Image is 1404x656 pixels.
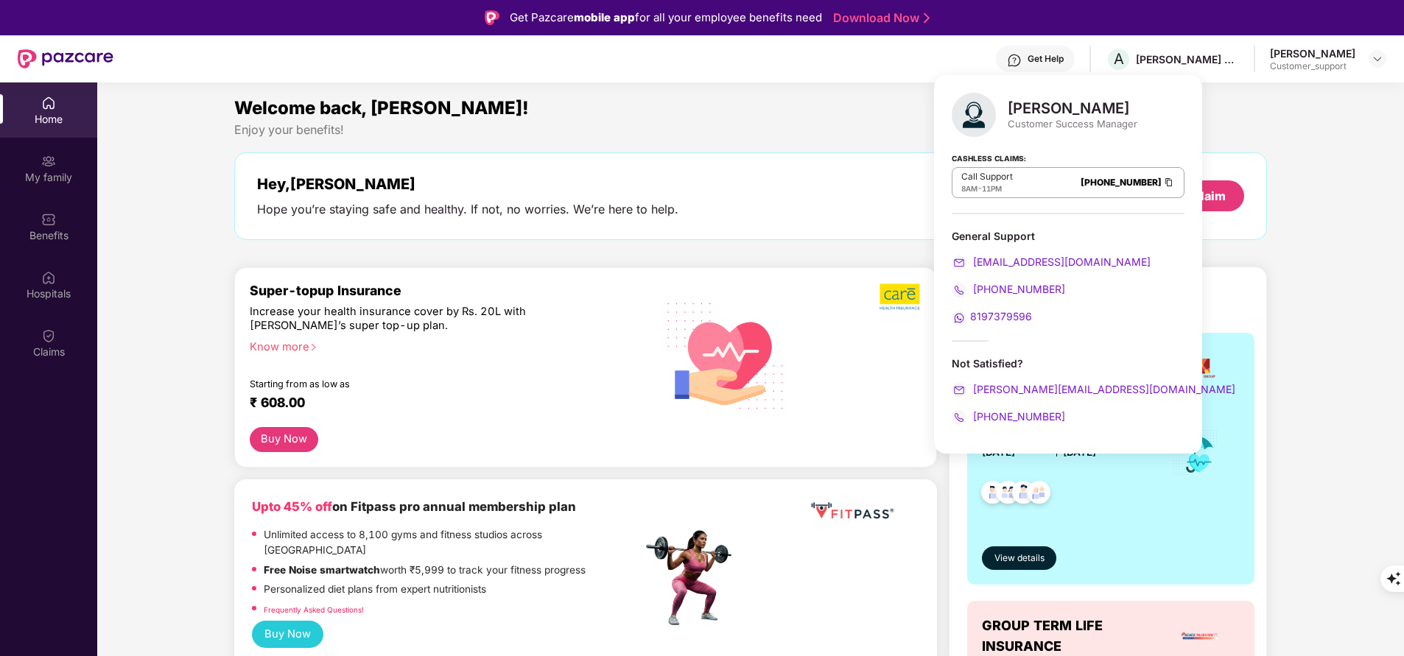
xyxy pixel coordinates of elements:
[952,229,1184,243] div: General Support
[250,340,633,350] div: Know more
[990,476,1026,512] img: svg+xml;base64,PHN2ZyB4bWxucz0iaHR0cDovL3d3dy53My5vcmcvMjAwMC9zdmciIHdpZHRoPSI0OC45MTUiIGhlaWdodD...
[952,283,1065,295] a: [PHONE_NUMBER]
[833,10,925,26] a: Download Now
[510,9,822,27] div: Get Pazcare for all your employee benefits need
[234,122,1266,138] div: Enjoy your benefits!
[961,184,977,193] span: 8AM
[41,212,56,227] img: svg+xml;base64,PHN2ZyBpZD0iQmVuZWZpdHMiIHhtbG5zPSJodHRwOi8vd3d3LnczLm9yZy8yMDAwL3N2ZyIgd2lkdGg9Ij...
[880,283,922,311] img: b5dec4f62d2307b9de63beb79f102df3.png
[41,154,56,169] img: svg+xml;base64,PHN2ZyB3aWR0aD0iMjAiIGhlaWdodD0iMjAiIHZpZXdCb3g9IjAgMCAyMCAyMCIgZmlsbD0ibm9uZSIgeG...
[485,10,499,25] img: Logo
[970,383,1235,395] span: [PERSON_NAME][EMAIL_ADDRESS][DOMAIN_NAME]
[952,383,1235,395] a: [PERSON_NAME][EMAIL_ADDRESS][DOMAIN_NAME]
[970,410,1065,423] span: [PHONE_NUMBER]
[952,255,966,270] img: svg+xml;base64,PHN2ZyB4bWxucz0iaHR0cDovL3d3dy53My5vcmcvMjAwMC9zdmciIHdpZHRoPSIyMCIgaGVpZ2h0PSIyMC...
[250,283,642,298] div: Super-topup Insurance
[1008,99,1137,117] div: [PERSON_NAME]
[952,149,1026,166] strong: Cashless Claims:
[250,305,578,334] div: Increase your health insurance cover by Rs. 20L with [PERSON_NAME]’s super top-up plan.
[309,343,317,351] span: right
[952,356,1184,425] div: Not Satisfied?
[982,184,1002,193] span: 11PM
[952,229,1184,325] div: General Support
[656,283,796,426] img: svg+xml;base64,PHN2ZyB4bWxucz0iaHR0cDovL3d3dy53My5vcmcvMjAwMC9zdmciIHhtbG5zOnhsaW5rPSJodHRwOi8vd3...
[41,328,56,343] img: svg+xml;base64,PHN2ZyBpZD0iQ2xhaW0iIHhtbG5zPSJodHRwOi8vd3d3LnczLm9yZy8yMDAwL3N2ZyIgd2lkdGg9IjIwIi...
[1028,53,1064,65] div: Get Help
[808,497,896,524] img: fppp.png
[952,310,1032,322] a: 8197379596
[257,202,678,217] div: Hope you’re staying safe and healthy. If not, no worries. We’re here to help.
[234,97,529,119] span: Welcome back, [PERSON_NAME]!
[970,310,1032,322] span: 8197379596
[1005,476,1042,512] img: svg+xml;base64,PHN2ZyB4bWxucz0iaHR0cDovL3d3dy53My5vcmcvMjAwMC9zdmciIHdpZHRoPSI0OC45NDMiIGhlaWdodD...
[1372,53,1383,65] img: svg+xml;base64,PHN2ZyBpZD0iRHJvcGRvd24tMzJ4MzIiIHhtbG5zPSJodHRwOi8vd3d3LnczLm9yZy8yMDAwL3N2ZyIgd2...
[1021,476,1057,512] img: svg+xml;base64,PHN2ZyB4bWxucz0iaHR0cDovL3d3dy53My5vcmcvMjAwMC9zdmciIHdpZHRoPSI0OC45NDMiIGhlaWdodD...
[264,564,380,576] strong: Free Noise smartwatch
[952,410,1065,423] a: [PHONE_NUMBER]
[574,10,635,24] strong: mobile app
[952,410,966,425] img: svg+xml;base64,PHN2ZyB4bWxucz0iaHR0cDovL3d3dy53My5vcmcvMjAwMC9zdmciIHdpZHRoPSIyMCIgaGVpZ2h0PSIyMC...
[982,546,1056,570] button: View details
[1114,50,1124,68] span: A
[975,476,1011,512] img: svg+xml;base64,PHN2ZyB4bWxucz0iaHR0cDovL3d3dy53My5vcmcvMjAwMC9zdmciIHdpZHRoPSI0OC45NDMiIGhlaWdodD...
[970,255,1151,268] span: [EMAIL_ADDRESS][DOMAIN_NAME]
[264,582,486,598] p: Personalized diet plans from expert nutritionists
[1136,52,1239,66] div: [PERSON_NAME] STERILE SOLUTIONS PRIVATE LIMITED
[41,270,56,285] img: svg+xml;base64,PHN2ZyBpZD0iSG9zcGl0YWxzIiB4bWxucz0iaHR0cDovL3d3dy53My5vcmcvMjAwMC9zdmciIHdpZHRoPS...
[1270,60,1355,72] div: Customer_support
[250,378,579,389] div: Starting from as low as
[264,605,364,614] a: Frequently Asked Questions!
[257,175,678,193] div: Hey, [PERSON_NAME]
[264,527,641,559] p: Unlimited access to 8,100 gyms and fitness studios across [GEOGRAPHIC_DATA]
[252,499,576,514] b: on Fitpass pro annual membership plan
[952,283,966,297] img: svg+xml;base64,PHN2ZyB4bWxucz0iaHR0cDovL3d3dy53My5vcmcvMjAwMC9zdmciIHdpZHRoPSIyMCIgaGVpZ2h0PSIyMC...
[250,427,317,453] button: Buy Now
[952,356,1184,370] div: Not Satisfied?
[1008,117,1137,130] div: Customer Success Manager
[252,499,332,514] b: Upto 45% off
[952,311,966,325] img: svg+xml;base64,PHN2ZyB4bWxucz0iaHR0cDovL3d3dy53My5vcmcvMjAwMC9zdmciIHdpZHRoPSIyMCIgaGVpZ2h0PSIyMC...
[18,49,113,68] img: New Pazcare Logo
[1180,616,1220,656] img: insurerLogo
[252,621,323,647] button: Buy Now
[642,526,745,629] img: fpp.png
[41,96,56,110] img: svg+xml;base64,PHN2ZyBpZD0iSG9tZSIgeG1sbnM9Imh0dHA6Ly93d3cudzMub3JnLzIwMDAvc3ZnIiB3aWR0aD0iMjAiIG...
[1163,176,1175,188] img: Clipboard Icon
[1081,177,1162,188] a: [PHONE_NUMBER]
[994,551,1045,565] span: View details
[1007,53,1022,68] img: svg+xml;base64,PHN2ZyBpZD0iSGVscC0zMngzMiIgeG1sbnM9Imh0dHA6Ly93d3cudzMub3JnLzIwMDAvc3ZnIiB3aWR0aD...
[961,171,1013,183] p: Call Support
[952,383,966,398] img: svg+xml;base64,PHN2ZyB4bWxucz0iaHR0cDovL3d3dy53My5vcmcvMjAwMC9zdmciIHdpZHRoPSIyMCIgaGVpZ2h0PSIyMC...
[264,562,586,579] p: worth ₹5,999 to track your fitness progress
[250,395,627,412] div: ₹ 608.00
[970,283,1065,295] span: [PHONE_NUMBER]
[952,93,996,137] img: svg+xml;base64,PHN2ZyB4bWxucz0iaHR0cDovL3d3dy53My5vcmcvMjAwMC9zdmciIHhtbG5zOnhsaW5rPSJodHRwOi8vd3...
[924,10,930,26] img: Stroke
[1270,46,1355,60] div: [PERSON_NAME]
[952,255,1151,268] a: [EMAIL_ADDRESS][DOMAIN_NAME]
[961,183,1013,194] div: -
